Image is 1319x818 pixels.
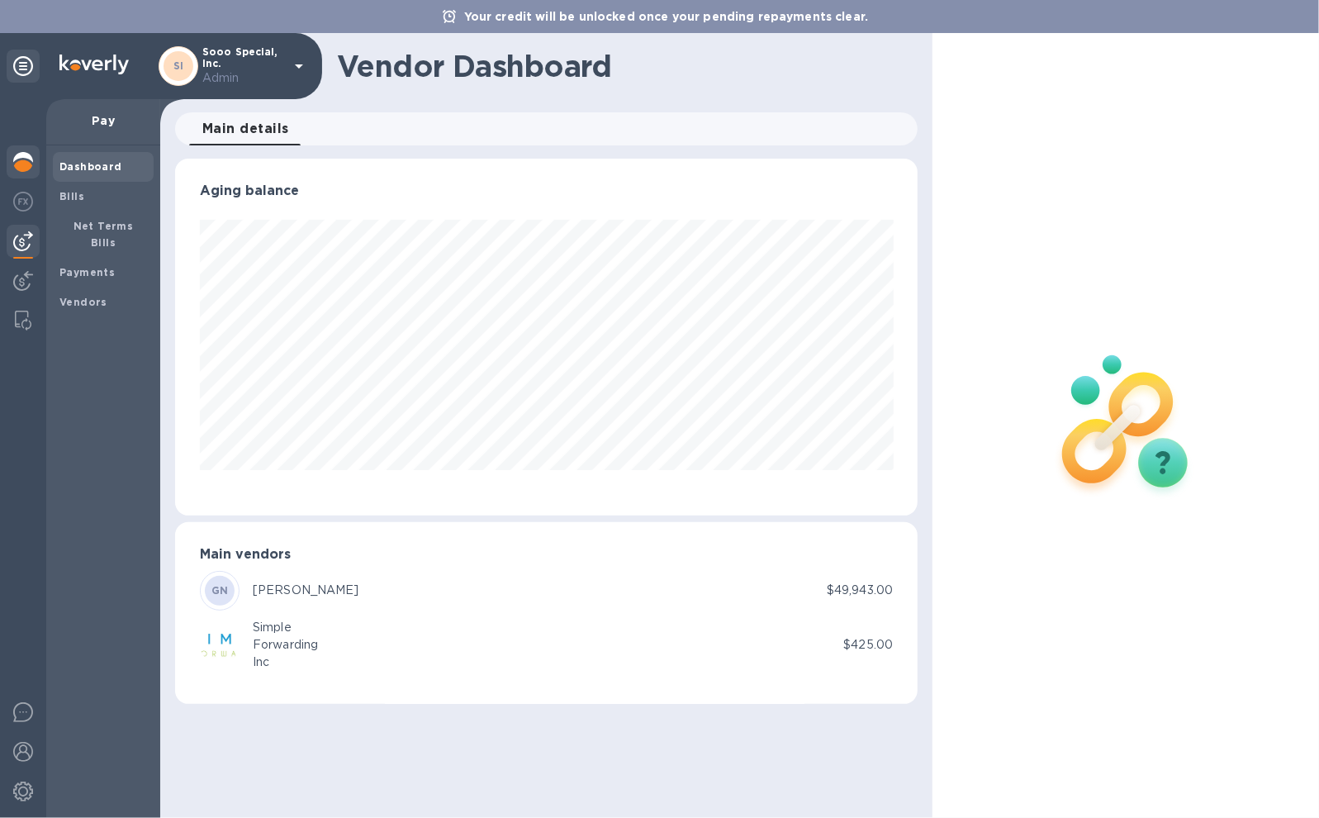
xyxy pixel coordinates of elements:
[173,59,184,72] b: SI
[13,192,33,212] img: Foreign exchange
[253,582,359,599] div: [PERSON_NAME]
[59,160,122,173] b: Dashboard
[59,296,107,308] b: Vendors
[200,547,893,563] h3: Main vendors
[74,220,134,249] b: Net Terms Bills
[59,190,84,202] b: Bills
[7,50,40,83] div: Unpin categories
[202,117,289,140] span: Main details
[253,636,318,654] div: Forwarding
[253,654,318,671] div: Inc
[59,266,115,278] b: Payments
[211,584,229,597] b: GN
[464,10,869,23] b: Your credit will be unlocked once your pending repayments clear.
[202,46,285,87] p: Sooo Special, Inc.
[827,582,893,599] p: $49,943.00
[59,55,129,74] img: Logo
[59,112,147,129] p: Pay
[200,183,893,199] h3: Aging balance
[843,636,893,654] p: $425.00
[253,619,318,636] div: Simple
[202,69,285,87] p: Admin
[337,49,906,83] h1: Vendor Dashboard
